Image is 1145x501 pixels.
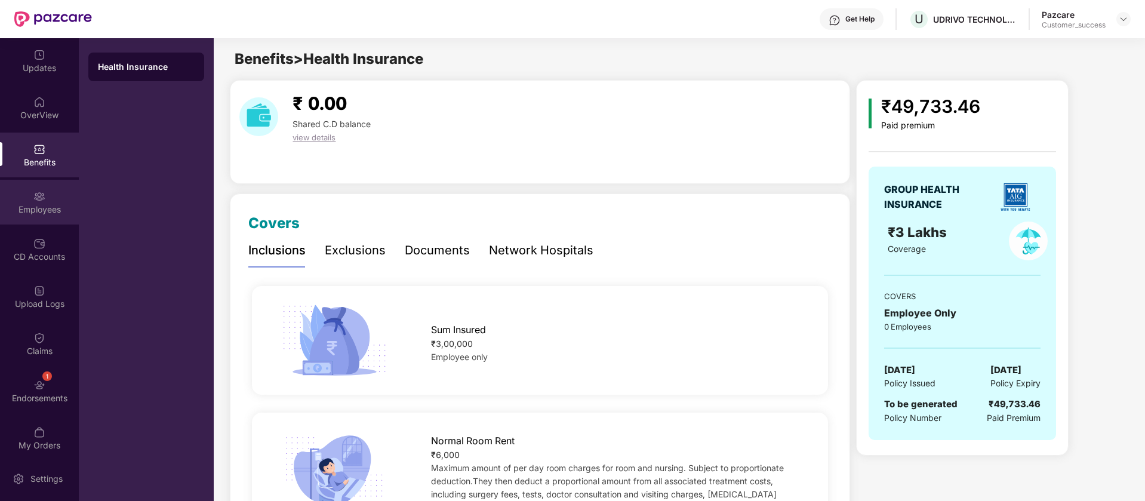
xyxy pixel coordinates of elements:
div: Inclusions [248,241,306,260]
img: svg+xml;base64,PHN2ZyBpZD0iU2V0dGluZy0yMHgyMCIgeG1sbnM9Imh0dHA6Ly93d3cudzMub3JnLzIwMDAvc3ZnIiB3aW... [13,473,24,485]
span: Policy Expiry [990,377,1041,390]
div: Settings [27,473,66,485]
div: UDRIVO TECHNOLOGIES PRIVATE LIMITED [933,14,1017,25]
img: icon [278,301,390,380]
img: New Pazcare Logo [14,11,92,27]
span: Sum Insured [431,322,486,337]
img: svg+xml;base64,PHN2ZyBpZD0iVXBsb2FkX0xvZ3MiIGRhdGEtbmFtZT0iVXBsb2FkIExvZ3MiIHhtbG5zPSJodHRwOi8vd3... [33,285,45,297]
div: Pazcare [1042,9,1106,20]
img: svg+xml;base64,PHN2ZyBpZD0iRHJvcGRvd24tMzJ4MzIiIHhtbG5zPSJodHRwOi8vd3d3LnczLm9yZy8yMDAwL3N2ZyIgd2... [1119,14,1128,24]
span: [DATE] [990,363,1021,377]
div: Documents [405,241,470,260]
span: Policy Number [884,413,941,423]
span: U [915,12,924,26]
span: Employee only [431,352,488,362]
img: svg+xml;base64,PHN2ZyBpZD0iQ2xhaW0iIHhtbG5zPSJodHRwOi8vd3d3LnczLm9yZy8yMDAwL3N2ZyIgd2lkdGg9IjIwIi... [33,332,45,344]
div: ₹49,733.46 [989,397,1041,411]
div: ₹49,733.46 [881,93,980,121]
span: Shared C.D balance [293,119,371,129]
div: Get Help [845,14,875,24]
img: svg+xml;base64,PHN2ZyBpZD0iRW1wbG95ZWVzIiB4bWxucz0iaHR0cDovL3d3dy53My5vcmcvMjAwMC9zdmciIHdpZHRoPS... [33,190,45,202]
span: view details [293,133,336,142]
span: ₹3 Lakhs [888,224,950,240]
span: To be generated [884,398,958,410]
div: GROUP HEALTH INSURANCE [884,182,989,212]
img: svg+xml;base64,PHN2ZyBpZD0iVXBkYXRlZCIgeG1sbnM9Imh0dHA6Ly93d3cudzMub3JnLzIwMDAvc3ZnIiB3aWR0aD0iMj... [33,49,45,61]
img: insurerLogo [995,176,1036,218]
div: Health Insurance [98,61,195,73]
div: ₹3,00,000 [431,337,802,351]
img: svg+xml;base64,PHN2ZyBpZD0iQmVuZWZpdHMiIHhtbG5zPSJodHRwOi8vd3d3LnczLm9yZy8yMDAwL3N2ZyIgd2lkdGg9Ij... [33,143,45,155]
div: Paid premium [881,121,980,131]
div: ₹6,000 [431,448,802,462]
img: svg+xml;base64,PHN2ZyBpZD0iSGVscC0zMngzMiIgeG1sbnM9Imh0dHA6Ly93d3cudzMub3JnLzIwMDAvc3ZnIiB3aWR0aD... [829,14,841,26]
span: Paid Premium [987,411,1041,425]
img: svg+xml;base64,PHN2ZyBpZD0iRW5kb3JzZW1lbnRzIiB4bWxucz0iaHR0cDovL3d3dy53My5vcmcvMjAwMC9zdmciIHdpZH... [33,379,45,391]
img: svg+xml;base64,PHN2ZyBpZD0iSG9tZSIgeG1sbnM9Imh0dHA6Ly93d3cudzMub3JnLzIwMDAvc3ZnIiB3aWR0aD0iMjAiIG... [33,96,45,108]
img: icon [869,99,872,128]
div: 1 [42,371,52,381]
div: COVERS [884,290,1041,302]
div: Exclusions [325,241,386,260]
span: [DATE] [884,363,915,377]
span: Benefits > Health Insurance [235,50,423,67]
span: Coverage [888,244,926,254]
span: Policy Issued [884,377,935,390]
div: Employee Only [884,306,1041,321]
img: policyIcon [1009,222,1048,260]
img: svg+xml;base64,PHN2ZyBpZD0iQ0RfQWNjb3VudHMiIGRhdGEtbmFtZT0iQ0QgQWNjb3VudHMiIHhtbG5zPSJodHRwOi8vd3... [33,238,45,250]
img: svg+xml;base64,PHN2ZyBpZD0iTXlfT3JkZXJzIiBkYXRhLW5hbWU9Ik15IE9yZGVycyIgeG1sbnM9Imh0dHA6Ly93d3cudz... [33,426,45,438]
span: Covers [248,214,300,232]
span: ₹ 0.00 [293,93,347,114]
div: 0 Employees [884,321,1041,333]
span: Normal Room Rent [431,434,515,448]
div: Network Hospitals [489,241,593,260]
div: Customer_success [1042,20,1106,30]
img: download [239,97,278,136]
